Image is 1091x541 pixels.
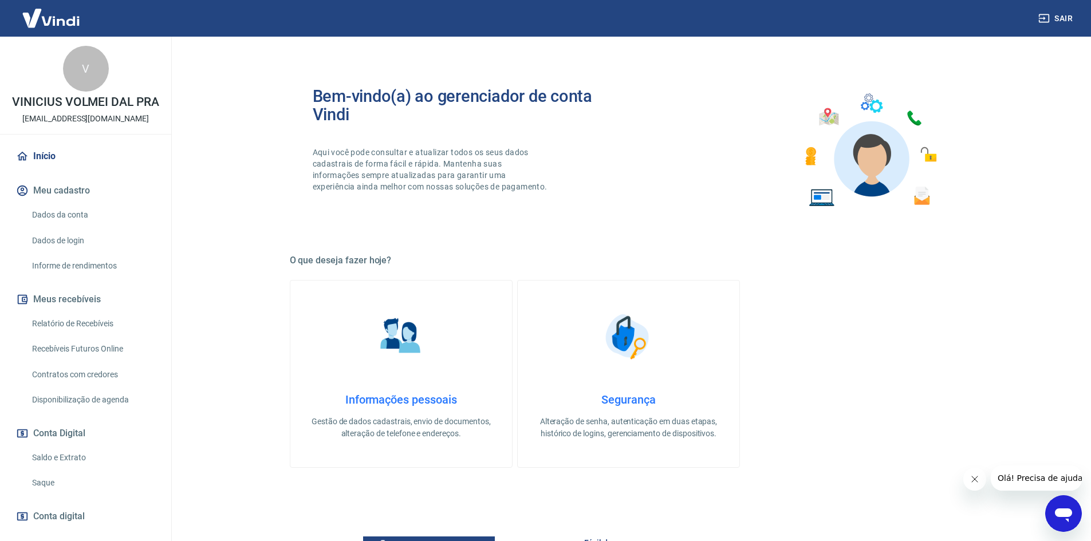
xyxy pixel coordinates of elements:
img: Informações pessoais [372,308,430,365]
img: Imagem de um avatar masculino com diversos icones exemplificando as funcionalidades do gerenciado... [795,87,945,214]
h2: Bem-vindo(a) ao gerenciador de conta Vindi [313,87,629,124]
h4: Segurança [536,393,721,406]
span: Conta digital [33,508,85,524]
p: Gestão de dados cadastrais, envio de documentos, alteração de telefone e endereços. [309,416,494,440]
p: Alteração de senha, autenticação em duas etapas, histórico de logins, gerenciamento de dispositivos. [536,416,721,440]
iframe: Fechar mensagem [963,468,986,491]
span: Olá! Precisa de ajuda? [7,8,96,17]
img: Segurança [600,308,657,365]
a: Contratos com credores [27,363,157,386]
p: [EMAIL_ADDRESS][DOMAIN_NAME] [22,113,149,125]
a: Disponibilização de agenda [27,388,157,412]
p: Aqui você pode consultar e atualizar todos os seus dados cadastrais de forma fácil e rápida. Mant... [313,147,550,192]
div: V [63,46,109,92]
button: Meu cadastro [14,178,157,203]
button: Conta Digital [14,421,157,446]
a: Informe de rendimentos [27,254,157,278]
a: Saque [27,471,157,495]
a: Conta digital [14,504,157,529]
button: Meus recebíveis [14,287,157,312]
a: Saldo e Extrato [27,446,157,469]
iframe: Botão para abrir a janela de mensagens [1045,495,1082,532]
p: VINICIUS VOLMEI DAL PRA [12,96,159,108]
a: Dados de login [27,229,157,252]
button: Sair [1036,8,1077,29]
a: Dados da conta [27,203,157,227]
a: Início [14,144,157,169]
a: Relatório de Recebíveis [27,312,157,335]
a: Recebíveis Futuros Online [27,337,157,361]
img: Vindi [14,1,88,35]
a: Informações pessoaisInformações pessoaisGestão de dados cadastrais, envio de documentos, alteraçã... [290,280,513,468]
a: SegurançaSegurançaAlteração de senha, autenticação em duas etapas, histórico de logins, gerenciam... [517,280,740,468]
h5: O que deseja fazer hoje? [290,255,968,266]
h4: Informações pessoais [309,393,494,406]
iframe: Mensagem da empresa [991,465,1082,491]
